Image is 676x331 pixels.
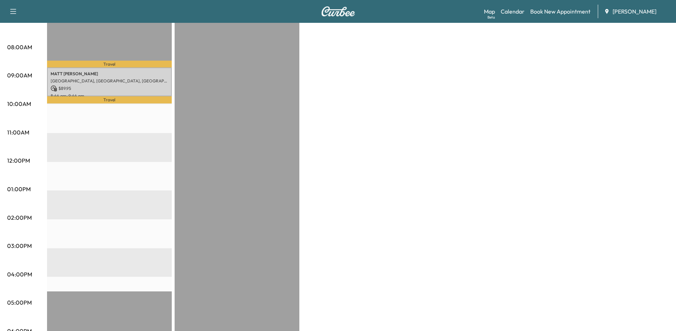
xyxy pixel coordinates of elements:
a: MapBeta [484,7,495,16]
a: Calendar [501,7,525,16]
p: 08:00AM [7,43,32,51]
p: 01:00PM [7,185,31,193]
p: MATT [PERSON_NAME] [51,71,168,77]
p: 03:00PM [7,241,32,250]
p: 02:00PM [7,213,32,222]
p: 12:00PM [7,156,30,165]
p: [GEOGRAPHIC_DATA], [GEOGRAPHIC_DATA], [GEOGRAPHIC_DATA] [51,78,168,84]
p: $ 89.95 [51,85,168,92]
span: [PERSON_NAME] [613,7,656,16]
p: 8:44 am - 9:44 am [51,93,168,99]
p: 09:00AM [7,71,32,80]
p: 05:00PM [7,298,32,307]
p: 10:00AM [7,100,31,108]
p: Travel [47,96,172,103]
img: Curbee Logo [321,6,355,16]
p: Travel [47,61,172,67]
div: Beta [487,15,495,20]
a: Book New Appointment [530,7,590,16]
p: 04:00PM [7,270,32,279]
p: 11:00AM [7,128,29,137]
